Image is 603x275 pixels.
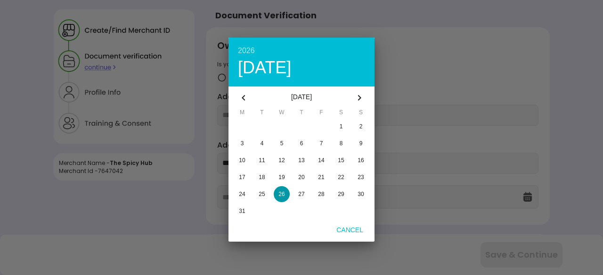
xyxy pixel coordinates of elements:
[338,157,344,164] span: 15
[241,140,244,147] span: 3
[280,140,284,147] span: 5
[351,109,371,118] span: S
[318,174,324,181] span: 21
[311,135,331,151] button: 7
[252,109,272,118] span: T
[311,109,331,118] span: F
[239,191,245,197] span: 24
[351,186,371,202] button: 30
[239,208,245,214] span: 31
[359,140,363,147] span: 9
[239,157,245,164] span: 10
[272,109,292,118] span: W
[340,123,343,130] span: 1
[331,169,351,185] button: 22
[252,135,272,151] button: 4
[329,221,371,238] button: Cancel
[252,186,272,202] button: 25
[272,186,292,202] button: 26
[272,152,292,168] button: 12
[331,135,351,151] button: 8
[331,152,351,168] button: 15
[292,169,311,185] button: 20
[252,169,272,185] button: 18
[358,157,364,164] span: 16
[238,59,365,76] div: [DATE]
[351,118,371,134] button: 2
[292,109,311,118] span: T
[232,203,252,219] button: 31
[311,186,331,202] button: 28
[298,157,304,164] span: 13
[358,174,364,181] span: 23
[278,157,285,164] span: 12
[278,191,285,197] span: 26
[351,152,371,168] button: 16
[358,191,364,197] span: 30
[320,140,323,147] span: 7
[252,152,272,168] button: 11
[318,157,324,164] span: 14
[331,118,351,134] button: 1
[292,186,311,202] button: 27
[338,174,344,181] span: 22
[298,191,304,197] span: 27
[259,191,265,197] span: 25
[232,152,252,168] button: 10
[239,174,245,181] span: 17
[232,109,252,118] span: M
[311,169,331,185] button: 21
[351,169,371,185] button: 23
[318,191,324,197] span: 28
[340,140,343,147] span: 8
[272,169,292,185] button: 19
[261,140,264,147] span: 4
[255,86,348,109] div: [DATE]
[329,226,371,234] span: Cancel
[298,174,304,181] span: 20
[272,135,292,151] button: 5
[232,169,252,185] button: 17
[311,152,331,168] button: 14
[259,157,265,164] span: 11
[300,140,303,147] span: 6
[292,152,311,168] button: 13
[338,191,344,197] span: 29
[359,123,363,130] span: 2
[238,47,365,55] div: 2026
[351,135,371,151] button: 9
[331,109,351,118] span: S
[232,186,252,202] button: 24
[292,135,311,151] button: 6
[232,135,252,151] button: 3
[259,174,265,181] span: 18
[331,186,351,202] button: 29
[278,174,285,181] span: 19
